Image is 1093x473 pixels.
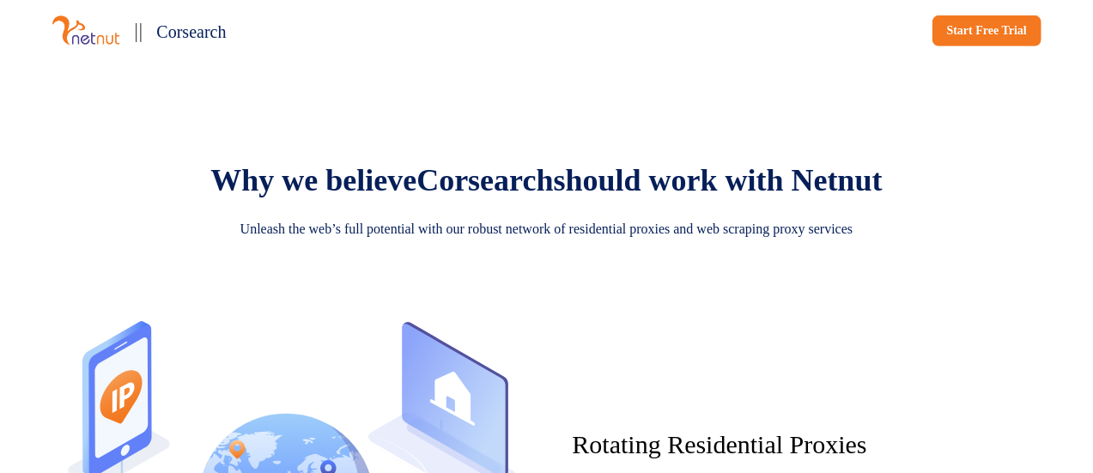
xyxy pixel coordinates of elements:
span: Corsearch [416,163,553,197]
p: Rotating Residential Proxies [573,430,1011,459]
p: || [134,14,143,47]
p: Unleash the web’s full potential with our robust network of residential proxies and web scraping ... [186,219,908,240]
p: Why we believe should work with Netnut [210,162,882,198]
span: Corsearch [156,22,226,41]
a: Start Free Trial [932,15,1041,46]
